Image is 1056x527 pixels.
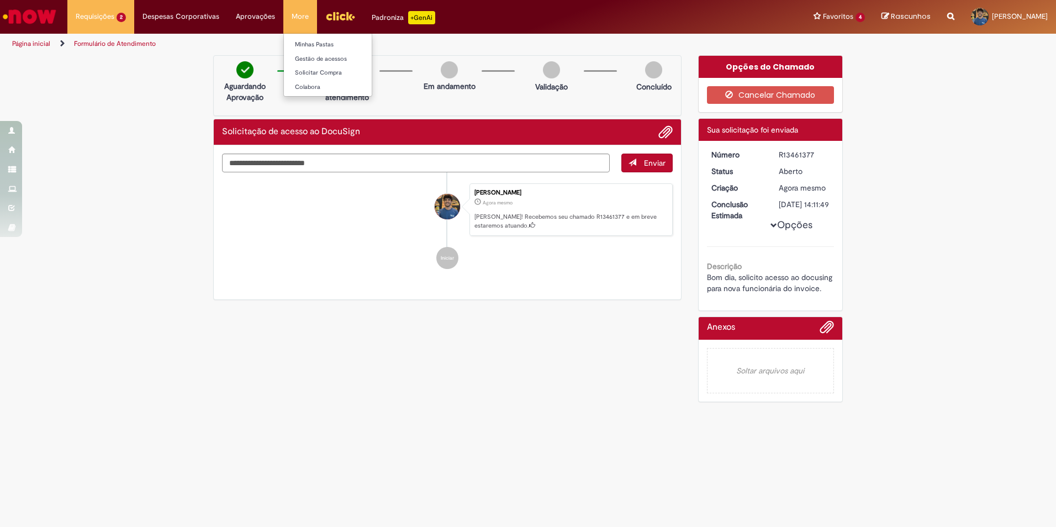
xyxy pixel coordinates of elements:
[707,348,835,393] em: Soltar arquivos aqui
[703,199,771,221] dt: Conclusão Estimada
[142,11,219,22] span: Despesas Corporativas
[543,61,560,78] img: img-circle-grey.png
[424,81,476,92] p: Em andamento
[891,11,931,22] span: Rascunhos
[703,149,771,160] dt: Número
[621,154,673,172] button: Enviar
[372,11,435,24] div: Padroniza
[703,182,771,193] dt: Criação
[236,61,254,78] img: check-circle-green.png
[435,194,460,219] div: Gilson Pereira Moreira Junior
[823,11,853,22] span: Favoritos
[707,261,742,271] b: Descrição
[236,11,275,22] span: Aprovações
[441,61,458,78] img: img-circle-grey.png
[483,199,513,206] span: Agora mesmo
[644,158,666,168] span: Enviar
[992,12,1048,21] span: [PERSON_NAME]
[779,199,830,210] div: [DATE] 14:11:49
[699,56,843,78] div: Opções do Chamado
[645,61,662,78] img: img-circle-grey.png
[12,39,50,48] a: Página inicial
[325,8,355,24] img: click_logo_yellow_360x200.png
[707,125,798,135] span: Sua solicitação foi enviada
[707,86,835,104] button: Cancelar Chamado
[218,81,272,103] p: Aguardando Aprovação
[74,39,156,48] a: Formulário de Atendimento
[117,13,126,22] span: 2
[474,213,667,230] p: [PERSON_NAME]! Recebemos seu chamado R13461377 e em breve estaremos atuando.
[707,272,835,293] span: Bom dia, solicito acesso ao docusing para nova funcionária do invoice.
[222,172,673,281] ul: Histórico de tíquete
[284,53,405,65] a: Gestão de acessos
[707,323,735,333] h2: Anexos
[483,199,513,206] time: 29/08/2025 10:11:46
[284,67,405,79] a: Solicitar Compra
[703,166,771,177] dt: Status
[881,12,931,22] a: Rascunhos
[779,149,830,160] div: R13461377
[636,81,672,92] p: Concluído
[779,183,826,193] span: Agora mesmo
[1,6,58,28] img: ServiceNow
[658,125,673,139] button: Adicionar anexos
[292,11,309,22] span: More
[474,189,667,196] div: [PERSON_NAME]
[76,11,114,22] span: Requisições
[222,183,673,236] li: Gilson Pereira Moreira Junior
[284,39,405,51] a: Minhas Pastas
[820,320,834,340] button: Adicionar anexos
[284,81,405,93] a: Colabora
[283,33,372,97] ul: More
[535,81,568,92] p: Validação
[779,183,826,193] time: 29/08/2025 10:11:46
[222,154,610,172] textarea: Digite sua mensagem aqui...
[8,34,696,54] ul: Trilhas de página
[779,166,830,177] div: Aberto
[222,127,360,137] h2: Solicitação de acesso ao DocuSign Histórico de tíquete
[856,13,865,22] span: 4
[408,11,435,24] p: +GenAi
[779,182,830,193] div: 29/08/2025 10:11:46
